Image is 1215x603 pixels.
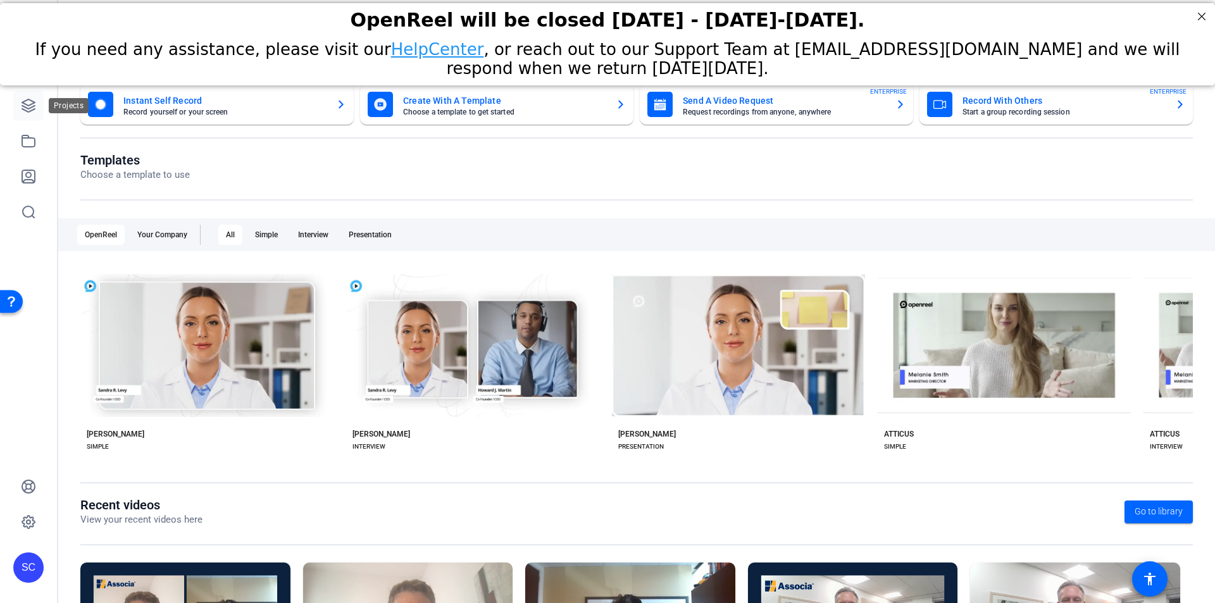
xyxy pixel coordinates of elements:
div: SC [13,552,44,583]
div: All [218,225,242,245]
span: If you need any assistance, please visit our , or reach out to our Support Team at [EMAIL_ADDRESS... [35,37,1180,75]
div: Interview [290,225,336,245]
h1: Templates [80,152,190,168]
span: Go to library [1135,505,1183,518]
a: Go to library [1125,500,1193,523]
div: Your Company [130,225,195,245]
h1: Recent videos [80,497,202,513]
button: Create With A TemplateChoose a template to get started [360,84,633,125]
mat-icon: accessibility [1142,571,1157,587]
div: Simple [247,225,285,245]
div: Projects [49,98,89,113]
span: ENTERPRISE [1150,87,1187,96]
mat-card-title: Create With A Template [403,93,606,108]
div: ATTICUS [884,429,914,439]
div: OpenReel [77,225,125,245]
mat-card-subtitle: Record yourself or your screen [123,108,326,116]
div: INTERVIEW [1150,442,1183,452]
div: Presentation [341,225,399,245]
div: INTERVIEW [352,442,385,452]
span: ENTERPRISE [870,87,907,96]
div: [PERSON_NAME] [87,429,144,439]
div: PRESENTATION [618,442,664,452]
div: SIMPLE [87,442,109,452]
a: HelpCenter [391,37,484,56]
mat-card-title: Send A Video Request [683,93,885,108]
mat-card-subtitle: Start a group recording session [963,108,1165,116]
mat-card-subtitle: Request recordings from anyone, anywhere [683,108,885,116]
mat-card-title: Instant Self Record [123,93,326,108]
p: View your recent videos here [80,513,202,527]
div: ATTICUS [1150,429,1180,439]
p: Choose a template to use [80,168,190,182]
mat-card-subtitle: Choose a template to get started [403,108,606,116]
div: SIMPLE [884,442,906,452]
div: OpenReel will be closed [DATE] - [DATE]-[DATE]. [16,6,1199,28]
div: [PERSON_NAME] [352,429,410,439]
div: [PERSON_NAME] [618,429,676,439]
button: Send A Video RequestRequest recordings from anyone, anywhereENTERPRISE [640,84,913,125]
button: Record With OthersStart a group recording sessionENTERPRISE [919,84,1193,125]
button: Instant Self RecordRecord yourself or your screen [80,84,354,125]
mat-card-title: Record With Others [963,93,1165,108]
